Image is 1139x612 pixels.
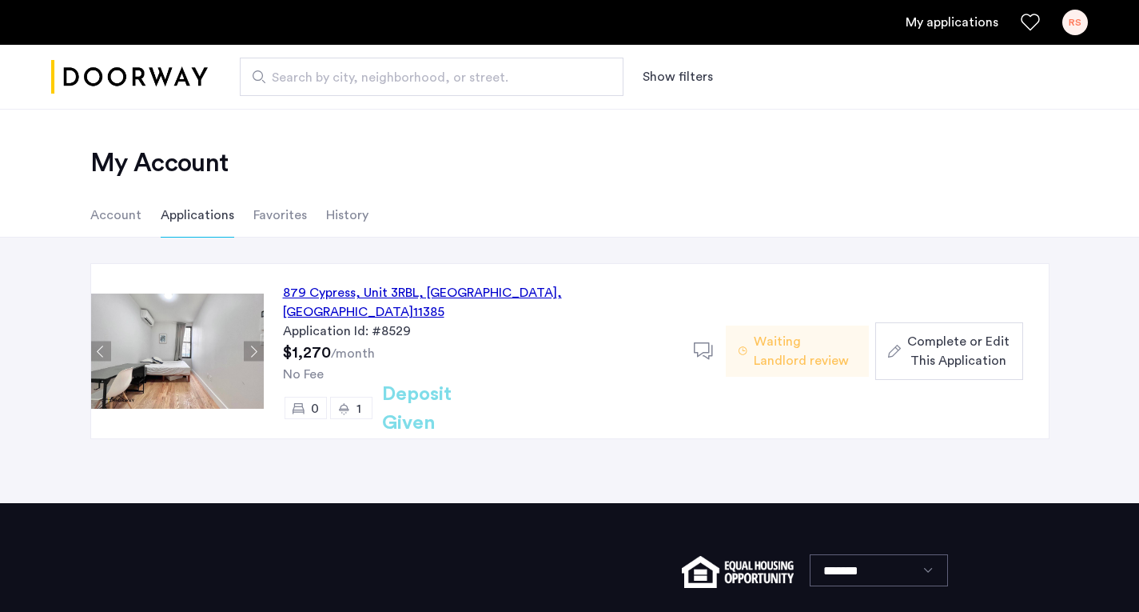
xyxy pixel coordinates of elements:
[875,322,1022,380] button: button
[382,380,509,438] h2: Deposit Given
[754,332,856,370] span: Waiting Landlord review
[1062,10,1088,35] div: RS
[326,193,368,238] li: History
[244,342,264,362] button: Next apartment
[907,332,1010,370] span: Complete or Edit This Application
[90,147,1049,179] h2: My Account
[1021,13,1040,32] a: Favorites
[283,283,675,322] div: 879 Cypress, Unit 3RBL, [GEOGRAPHIC_DATA] 11385
[356,402,361,415] span: 1
[331,347,375,360] sub: /month
[311,402,319,415] span: 0
[90,193,141,238] li: Account
[91,294,264,409] img: Apartment photo
[283,368,324,381] span: No Fee
[91,342,111,362] button: Previous apartment
[253,193,307,238] li: Favorites
[161,193,234,238] li: Applications
[272,68,579,87] span: Search by city, neighborhood, or street.
[682,556,793,588] img: equal-housing.png
[51,47,208,107] img: logo
[283,345,331,361] span: $1,270
[51,47,208,107] a: Cazamio logo
[643,67,713,86] button: Show or hide filters
[906,13,998,32] a: My application
[810,554,948,586] select: Language select
[240,58,623,96] input: Apartment Search
[283,322,675,341] div: Application Id: #8529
